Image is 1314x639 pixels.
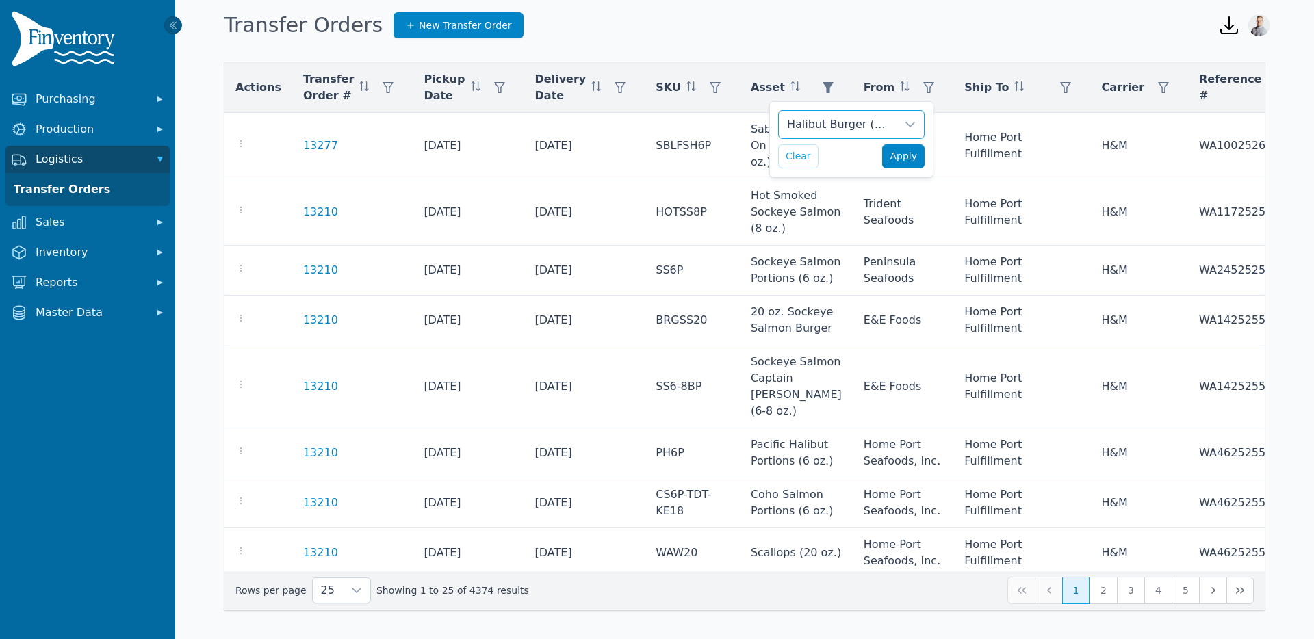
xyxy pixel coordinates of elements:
[645,345,740,428] td: SS6-8BP
[413,296,524,345] td: [DATE]
[1101,79,1144,96] span: Carrier
[36,151,145,168] span: Logistics
[853,246,953,296] td: Peninsula Seafoods
[413,179,524,246] td: [DATE]
[864,79,894,96] span: From
[953,246,1090,296] td: Home Port Fulfillment
[740,478,853,528] td: Coho Salmon Portions (6 oz.)
[953,528,1090,578] td: Home Port Fulfillment
[5,146,170,173] button: Logistics
[36,91,145,107] span: Purchasing
[8,176,167,203] a: Transfer Orders
[524,113,645,179] td: [DATE]
[1199,577,1226,604] button: Next Page
[413,428,524,478] td: [DATE]
[5,116,170,143] button: Production
[36,274,145,291] span: Reports
[535,71,587,104] span: Delivery Date
[740,428,853,478] td: Pacific Halibut Portions (6 oz.)
[524,296,645,345] td: [DATE]
[5,209,170,236] button: Sales
[645,528,740,578] td: WAW20
[964,79,1009,96] span: Ship To
[1172,577,1199,604] button: Page 5
[313,578,343,603] span: Rows per page
[1199,71,1261,104] span: Reference #
[524,478,645,528] td: [DATE]
[5,239,170,266] button: Inventory
[524,528,645,578] td: [DATE]
[303,204,338,220] a: 13210
[303,138,338,154] a: 13277
[524,428,645,478] td: [DATE]
[376,584,529,597] span: Showing 1 to 25 of 4374 results
[5,299,170,326] button: Master Data
[890,149,917,164] span: Apply
[303,545,338,561] a: 13210
[303,378,338,395] a: 13210
[524,246,645,296] td: [DATE]
[303,445,338,461] a: 13210
[1090,478,1188,528] td: H&M
[235,79,281,96] span: Actions
[1144,577,1172,604] button: Page 4
[1090,113,1188,179] td: H&M
[303,495,338,511] a: 13210
[1248,14,1270,36] img: Joshua Benton
[224,13,383,38] h1: Transfer Orders
[740,345,853,428] td: Sockeye Salmon Captain [PERSON_NAME] (6-8 oz.)
[36,121,145,138] span: Production
[953,179,1090,246] td: Home Port Fulfillment
[751,79,785,96] span: Asset
[11,11,120,72] img: Finventory
[303,312,338,328] a: 13210
[953,296,1090,345] td: Home Port Fulfillment
[645,246,740,296] td: SS6P
[645,296,740,345] td: BRGSS20
[645,179,740,246] td: HOTSS8P
[853,478,953,528] td: Home Port Seafoods, Inc.
[413,478,524,528] td: [DATE]
[740,113,853,179] td: Sablefish Skin-On Portions (6 oz.)
[740,528,853,578] td: Scallops (20 oz.)
[1062,577,1090,604] button: Page 1
[853,345,953,428] td: E&E Foods
[424,71,465,104] span: Pickup Date
[1090,345,1188,428] td: H&M
[1090,179,1188,246] td: H&M
[413,528,524,578] td: [DATE]
[524,345,645,428] td: [DATE]
[953,428,1090,478] td: Home Port Fulfillment
[1090,528,1188,578] td: H&M
[853,428,953,478] td: Home Port Seafoods, Inc.
[882,144,925,168] button: Apply
[5,86,170,113] button: Purchasing
[303,71,354,104] span: Transfer Order #
[645,113,740,179] td: SBLFSH6P
[853,179,953,246] td: Trident Seafoods
[413,246,524,296] td: [DATE]
[413,345,524,428] td: [DATE]
[853,296,953,345] td: E&E Foods
[1090,296,1188,345] td: H&M
[645,428,740,478] td: PH6P
[36,244,145,261] span: Inventory
[1090,246,1188,296] td: H&M
[853,528,953,578] td: Home Port Seafoods, Inc.
[656,79,681,96] span: SKU
[1090,577,1117,604] button: Page 2
[1226,577,1254,604] button: Last Page
[953,345,1090,428] td: Home Port Fulfillment
[36,304,145,321] span: Master Data
[36,214,145,231] span: Sales
[1090,428,1188,478] td: H&M
[5,269,170,296] button: Reports
[740,296,853,345] td: 20 oz. Sockeye Salmon Burger
[645,478,740,528] td: CS6P-TDT-KE18
[419,18,512,32] span: New Transfer Order
[413,113,524,179] td: [DATE]
[778,144,819,168] button: Clear
[1117,577,1144,604] button: Page 3
[303,262,338,278] a: 13210
[524,179,645,246] td: [DATE]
